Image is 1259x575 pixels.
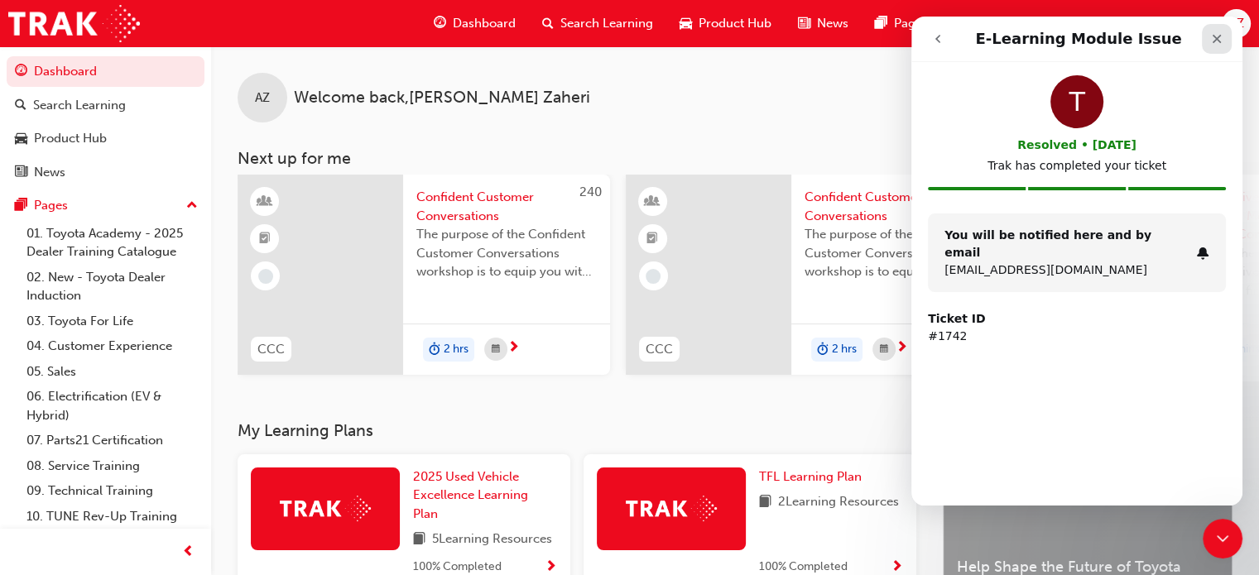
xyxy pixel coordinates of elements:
h3: Next up for me [211,149,1259,168]
span: search-icon [542,13,554,34]
span: learningResourceType_INSTRUCTOR_LED-icon [646,191,658,213]
span: next-icon [896,341,908,356]
a: TFL Learning Plan [759,467,868,486]
span: next-icon [507,341,520,356]
span: 2 Learning Resources [778,492,899,513]
span: learningRecordVerb_NONE-icon [258,269,273,284]
span: Confident Customer Conversations [416,188,597,225]
span: pages-icon [15,199,27,213]
a: 02. New - Toyota Dealer Induction [20,265,204,309]
span: AZ [255,89,270,108]
a: 10. TUNE Rev-Up Training [20,504,204,529]
span: car-icon [680,13,692,34]
a: 240CCCConfident Customer ConversationsThe purpose of the Confident Customer Conversations worksho... [238,175,610,375]
span: learningResourceType_INSTRUCTOR_LED-icon [259,191,271,213]
button: Pages [7,190,204,221]
button: DashboardSearch LearningProduct HubNews [7,53,204,190]
span: AZ [1228,14,1243,33]
span: duration-icon [429,339,440,361]
span: 5 Learning Resources [432,529,552,550]
a: 03. Toyota For Life [20,309,204,334]
span: Pages [894,14,928,33]
a: Search Learning [7,90,204,121]
span: search-icon [15,98,26,113]
iframe: Intercom live chat [911,17,1242,506]
a: Product Hub [7,123,204,154]
span: guage-icon [434,13,446,34]
span: pages-icon [875,13,887,34]
div: Search Learning [33,96,126,115]
span: Confident Customer Conversations [805,188,985,225]
span: Search Learning [560,14,653,33]
a: 08. Service Training [20,453,204,479]
span: Product Hub [699,14,771,33]
span: 2 hrs [832,340,857,359]
span: 240 [579,184,602,199]
a: 04. Customer Experience [20,333,204,359]
a: 06. Electrification (EV & Hybrid) [20,384,204,428]
a: News [7,157,204,188]
span: news-icon [798,13,810,34]
h3: My Learning Plans [238,421,916,440]
a: 2025 Used Vehicle Excellence Learning Plan [413,467,557,524]
img: Trak [626,496,717,521]
span: calendar-icon [492,339,500,360]
span: CCC [646,340,673,359]
span: TFL Learning Plan [759,469,862,484]
span: up-icon [186,195,198,217]
span: CCC [257,340,285,359]
span: The purpose of the Confident Customer Conversations workshop is to equip you with tools to commun... [805,225,985,281]
span: guage-icon [15,65,27,79]
a: car-iconProduct Hub [666,7,785,41]
span: calendar-icon [880,339,888,360]
span: 2025 Used Vehicle Excellence Learning Plan [413,469,528,521]
img: Trak [8,5,140,42]
a: search-iconSearch Learning [529,7,666,41]
span: Welcome back , [PERSON_NAME] Zaheri [294,89,590,108]
span: Dashboard [453,14,516,33]
img: Trak [280,496,371,521]
span: booktick-icon [259,228,271,250]
span: news-icon [15,165,27,180]
span: 2 hrs [444,340,469,359]
a: news-iconNews [785,7,862,41]
span: Show Progress [545,560,557,575]
span: learningRecordVerb_NONE-icon [646,269,661,284]
a: 240CCCConfident Customer ConversationsThe purpose of the Confident Customer Conversations worksho... [626,175,998,375]
a: 01. Toyota Academy - 2025 Dealer Training Catalogue [20,221,204,265]
span: duration-icon [817,339,829,361]
a: 09. Technical Training [20,478,204,504]
span: booktick-icon [646,228,658,250]
div: News [34,163,65,182]
span: book-icon [413,529,425,550]
button: AZ [1222,9,1251,38]
iframe: Intercom live chat [1203,519,1242,558]
a: 07. Parts21 Certification [20,428,204,453]
a: 05. Sales [20,359,204,385]
a: Dashboard [7,56,204,87]
span: car-icon [15,132,27,146]
a: pages-iconPages [862,7,941,41]
span: book-icon [759,492,771,513]
span: The purpose of the Confident Customer Conversations workshop is to equip you with tools to commun... [416,225,597,281]
span: Show Progress [891,560,903,575]
div: Product Hub [34,129,107,148]
span: News [817,14,848,33]
a: guage-iconDashboard [420,7,529,41]
span: prev-icon [182,542,195,563]
div: Pages [34,196,68,215]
